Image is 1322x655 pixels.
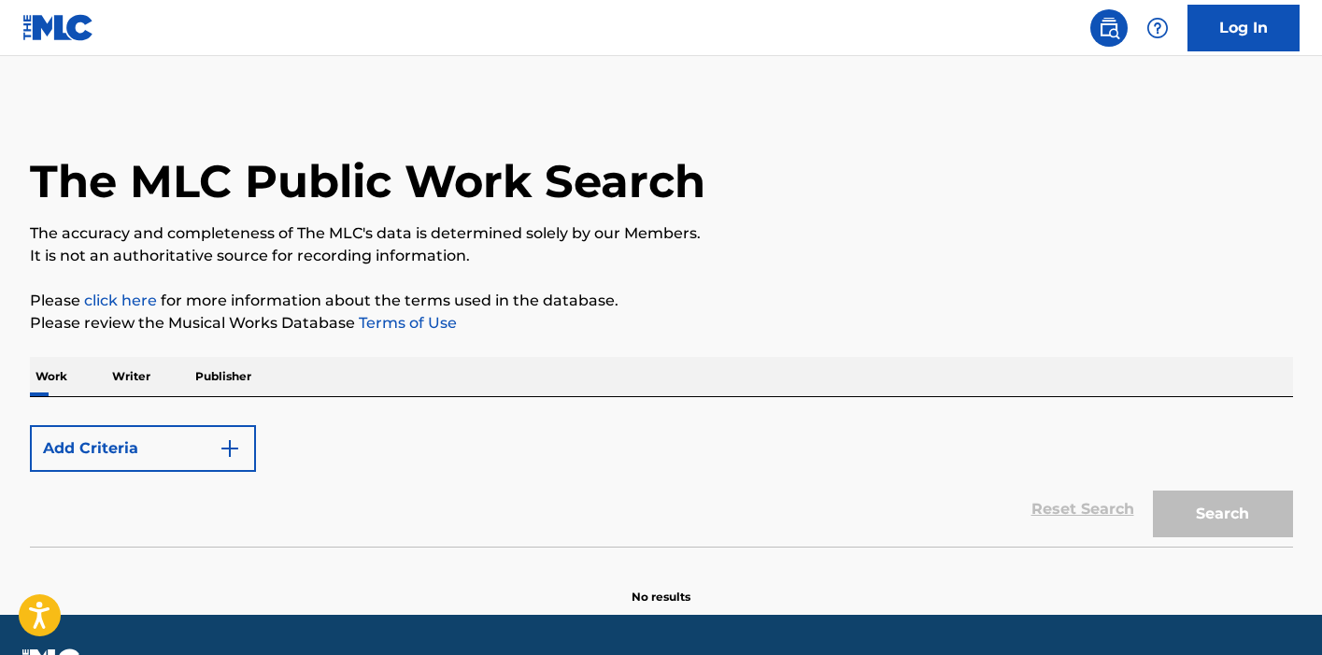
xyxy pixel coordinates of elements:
p: The accuracy and completeness of The MLC's data is determined solely by our Members. [30,222,1293,245]
a: Log In [1187,5,1300,51]
h1: The MLC Public Work Search [30,153,705,209]
img: help [1146,17,1169,39]
p: Writer [107,357,156,396]
p: No results [632,566,690,605]
img: 9d2ae6d4665cec9f34b9.svg [219,437,241,460]
p: Please for more information about the terms used in the database. [30,290,1293,312]
a: Terms of Use [355,314,457,332]
form: Search Form [30,416,1293,547]
p: It is not an authoritative source for recording information. [30,245,1293,267]
img: MLC Logo [22,14,94,41]
button: Add Criteria [30,425,256,472]
p: Please review the Musical Works Database [30,312,1293,335]
img: search [1098,17,1120,39]
a: click here [84,292,157,309]
p: Publisher [190,357,257,396]
p: Work [30,357,73,396]
a: Public Search [1090,9,1128,47]
div: Help [1139,9,1176,47]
